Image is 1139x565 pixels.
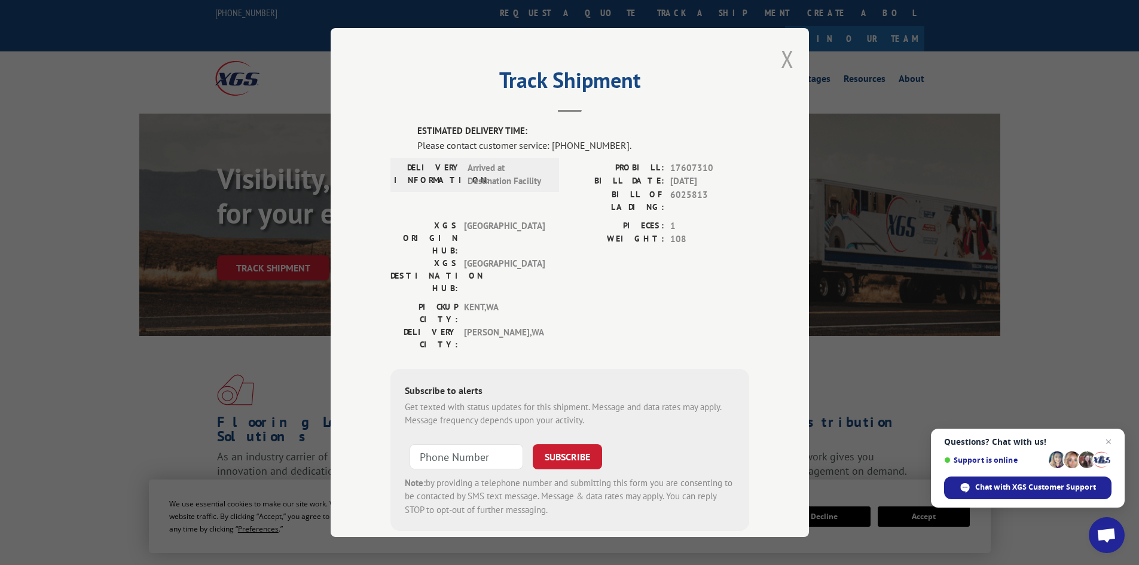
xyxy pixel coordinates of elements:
label: BILL OF LADING: [570,188,664,213]
span: [GEOGRAPHIC_DATA] [464,257,545,295]
label: PIECES: [570,219,664,233]
span: Arrived at Destination Facility [468,161,548,188]
button: Close modal [781,43,794,75]
span: Close chat [1101,435,1116,449]
span: KENT , WA [464,301,545,326]
div: Open chat [1089,517,1125,553]
label: BILL DATE: [570,175,664,188]
span: 6025813 [670,188,749,213]
span: [GEOGRAPHIC_DATA] [464,219,545,257]
label: ESTIMATED DELIVERY TIME: [417,124,749,138]
button: SUBSCRIBE [533,444,602,469]
label: DELIVERY CITY: [390,326,458,351]
span: 17607310 [670,161,749,175]
span: Chat with XGS Customer Support [975,482,1096,493]
div: Please contact customer service: [PHONE_NUMBER]. [417,138,749,152]
span: [DATE] [670,175,749,188]
label: PROBILL: [570,161,664,175]
h2: Track Shipment [390,72,749,94]
label: XGS ORIGIN HUB: [390,219,458,257]
div: Subscribe to alerts [405,383,735,401]
span: [PERSON_NAME] , WA [464,326,545,351]
span: 1 [670,219,749,233]
div: Get texted with status updates for this shipment. Message and data rates may apply. Message frequ... [405,401,735,427]
strong: Note: [405,477,426,488]
span: Questions? Chat with us! [944,437,1111,447]
label: PICKUP CITY: [390,301,458,326]
div: by providing a telephone number and submitting this form you are consenting to be contacted by SM... [405,477,735,517]
span: 108 [670,233,749,246]
input: Phone Number [410,444,523,469]
div: Chat with XGS Customer Support [944,477,1111,499]
label: WEIGHT: [570,233,664,246]
label: DELIVERY INFORMATION: [394,161,462,188]
label: XGS DESTINATION HUB: [390,257,458,295]
span: Support is online [944,456,1045,465]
